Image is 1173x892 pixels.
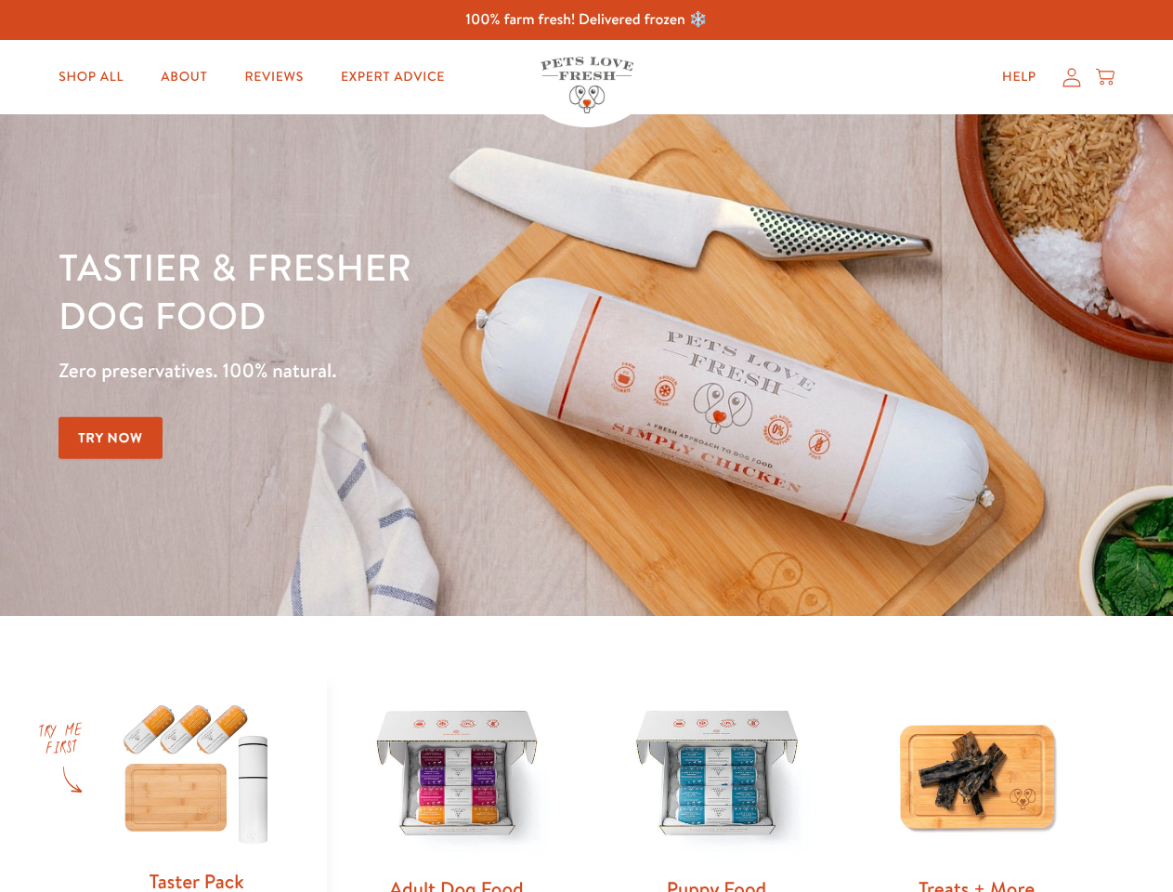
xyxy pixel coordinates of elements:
a: Reviews [229,59,318,96]
a: Shop All [44,59,138,96]
p: Zero preservatives. 100% natural. [59,354,762,387]
a: About [146,59,222,96]
img: Pets Love Fresh [541,57,633,113]
h1: Tastier & fresher dog food [59,243,762,339]
a: Try Now [59,417,163,459]
a: Expert Advice [326,59,460,96]
a: Help [987,59,1051,96]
